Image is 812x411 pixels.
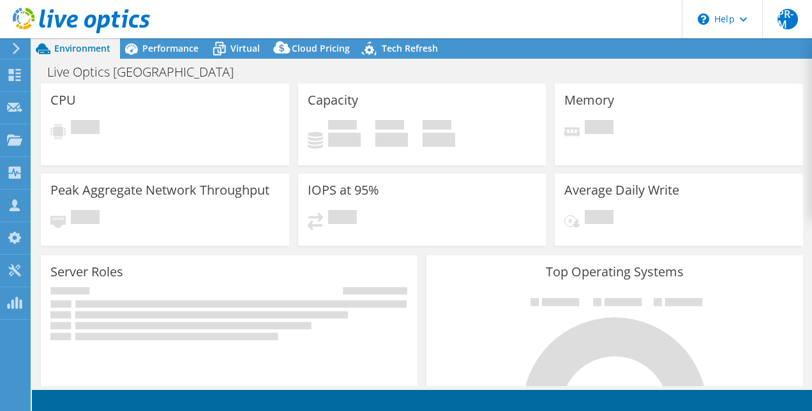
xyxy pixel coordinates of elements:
span: Performance [142,42,199,54]
h3: Memory [564,93,614,107]
h3: Average Daily Write [564,183,679,197]
span: Pending [328,210,357,227]
h1: Live Optics [GEOGRAPHIC_DATA] [41,65,253,79]
h4: 0 GiB [375,133,408,147]
h3: Capacity [308,93,358,107]
span: Pending [71,210,100,227]
span: Free [375,120,404,133]
span: Pending [71,120,100,137]
h3: IOPS at 95% [308,183,379,197]
svg: \n [698,13,709,25]
span: Environment [54,42,110,54]
span: Total [423,120,451,133]
span: Cloud Pricing [292,42,350,54]
h3: CPU [50,93,76,107]
span: PR-M [778,9,798,29]
span: Pending [585,210,613,227]
span: Tech Refresh [382,42,438,54]
span: Used [328,120,357,133]
h3: Server Roles [50,265,123,279]
h4: 0 GiB [328,133,361,147]
span: Pending [585,120,613,137]
h4: 0 GiB [423,133,455,147]
h3: Peak Aggregate Network Throughput [50,183,269,197]
h3: Top Operating Systems [436,265,793,279]
span: Virtual [230,42,260,54]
